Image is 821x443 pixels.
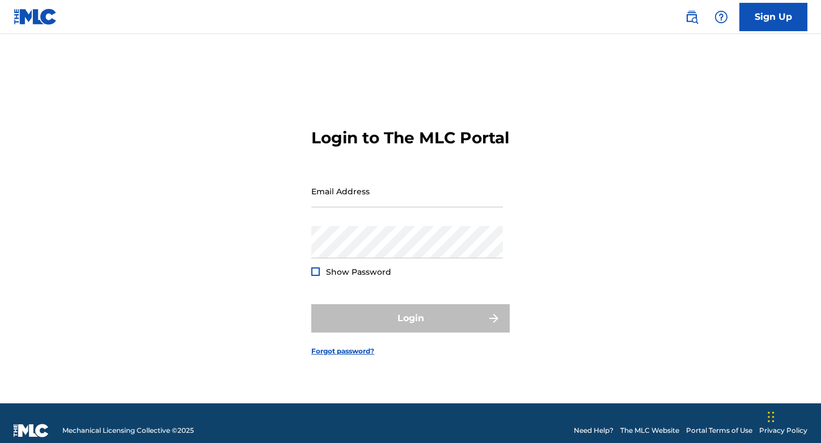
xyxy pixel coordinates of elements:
[710,6,733,28] div: Help
[685,10,699,24] img: search
[311,128,509,148] h3: Login to The MLC Portal
[768,400,775,434] div: Drag
[14,8,57,25] img: MLC Logo
[686,425,752,436] a: Portal Terms of Use
[764,389,821,443] iframe: Chat Widget
[739,3,807,31] a: Sign Up
[680,6,703,28] a: Public Search
[62,425,194,436] span: Mechanical Licensing Collective © 2025
[620,425,679,436] a: The MLC Website
[326,267,391,277] span: Show Password
[714,10,728,24] img: help
[311,346,374,356] a: Forgot password?
[14,424,49,437] img: logo
[574,425,613,436] a: Need Help?
[759,425,807,436] a: Privacy Policy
